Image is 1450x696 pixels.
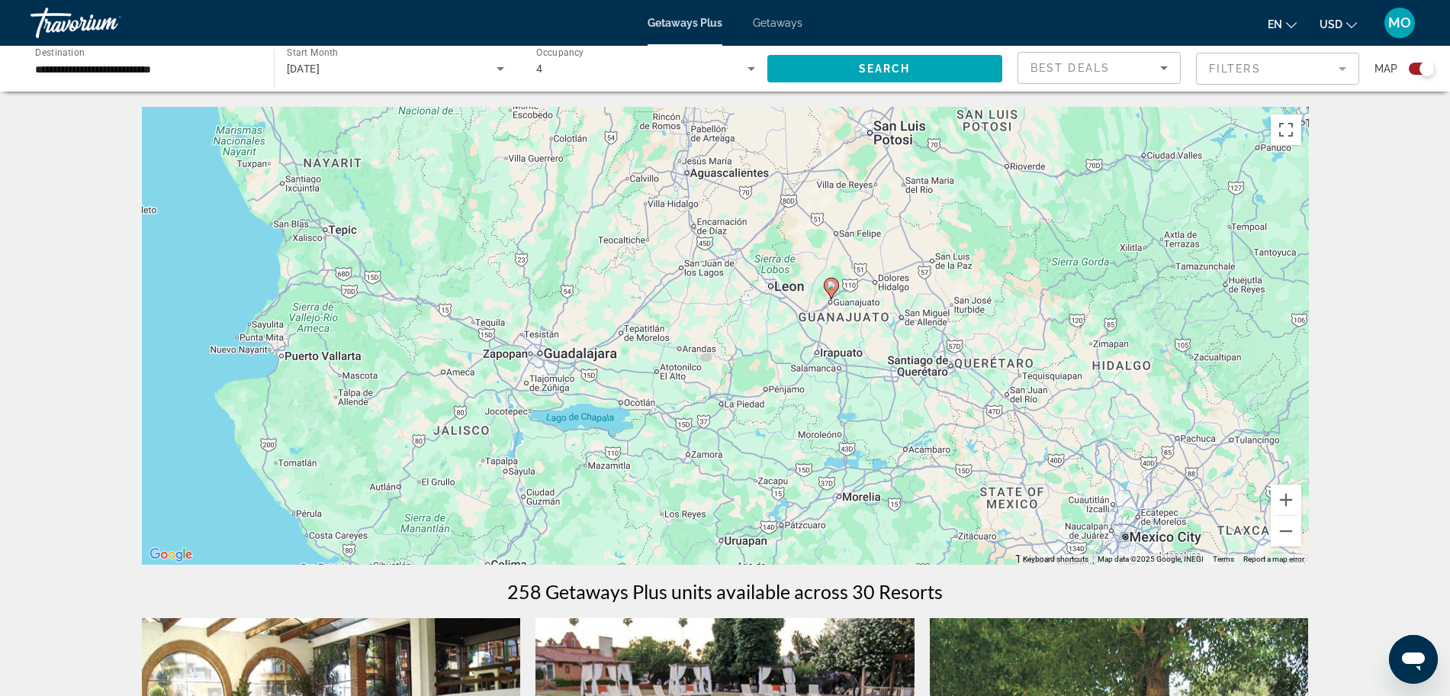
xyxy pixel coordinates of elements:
button: User Menu [1380,7,1419,39]
button: Change language [1268,13,1297,35]
a: Getaways Plus [648,17,722,29]
mat-select: Sort by [1030,59,1168,77]
span: [DATE] [287,63,320,75]
iframe: Button to launch messaging window [1389,635,1438,684]
span: 4 [536,63,542,75]
a: Getaways [753,17,802,29]
span: Best Deals [1030,62,1110,74]
a: Open this area in Google Maps (opens a new window) [146,545,196,565]
button: Search [767,55,1003,82]
button: Keyboard shortcuts [1023,554,1088,565]
span: Occupancy [536,47,584,58]
span: MO [1388,15,1411,31]
a: Travorium [31,3,183,43]
button: Zoom out [1271,516,1301,546]
span: Destination [35,47,85,57]
span: Map [1374,58,1397,79]
a: Terms (opens in new tab) [1213,555,1234,563]
span: USD [1320,18,1342,31]
span: Start Month [287,47,338,58]
a: Report a map error [1243,555,1304,563]
button: Toggle fullscreen view [1271,114,1301,145]
span: Map data ©2025 Google, INEGI [1098,555,1204,563]
button: Zoom in [1271,485,1301,515]
span: en [1268,18,1282,31]
button: Filter [1196,52,1359,85]
span: Search [859,63,911,75]
button: Change currency [1320,13,1357,35]
h1: 258 Getaways Plus units available across 30 Resorts [507,580,943,603]
img: Google [146,545,196,565]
